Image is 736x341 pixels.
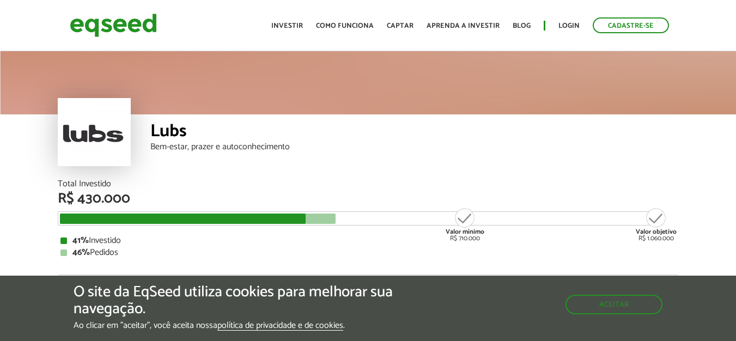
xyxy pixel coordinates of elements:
a: Investir [271,22,303,29]
a: Blog [513,22,531,29]
div: R$ 1.060.000 [636,207,677,242]
div: Investido [60,236,676,245]
h5: O site da EqSeed utiliza cookies para melhorar sua navegação. [74,284,427,318]
a: Captar [387,22,413,29]
strong: Valor mínimo [446,227,484,237]
strong: Valor objetivo [636,227,677,237]
div: Bem-estar, prazer e autoconhecimento [150,143,679,151]
a: Login [558,22,580,29]
strong: 46% [72,245,90,260]
img: EqSeed [70,11,157,40]
a: Como funciona [316,22,374,29]
div: Lubs [150,123,679,143]
div: Pedidos [60,248,676,257]
a: Cadastre-se [593,17,669,33]
div: R$ 710.000 [445,207,485,242]
a: política de privacidade e de cookies [217,321,343,331]
div: Total Investido [58,180,679,188]
button: Aceitar [565,295,662,314]
div: R$ 430.000 [58,192,679,206]
p: Ao clicar em "aceitar", você aceita nossa . [74,320,427,331]
strong: 41% [72,233,89,248]
a: Aprenda a investir [427,22,500,29]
